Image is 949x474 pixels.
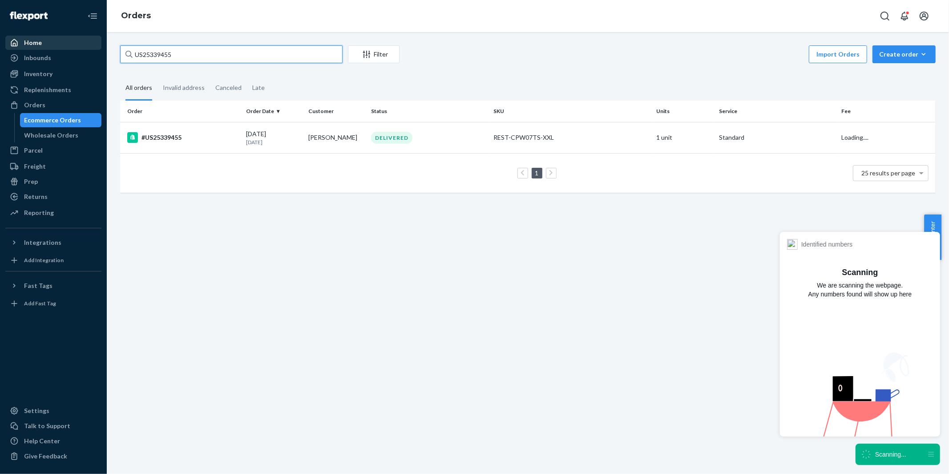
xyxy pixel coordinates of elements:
button: Filter [348,45,400,63]
div: Parcel [24,146,43,155]
a: Inventory [5,67,101,81]
div: Freight [24,162,46,171]
th: Order Date [242,101,305,122]
td: 1 unit [653,122,716,153]
button: Create order [872,45,936,63]
th: Fee [838,101,936,122]
div: Inbounds [24,53,51,62]
th: Order [120,101,242,122]
a: Talk to Support [5,419,101,433]
button: Import Orders [809,45,867,63]
button: Open account menu [915,7,933,25]
a: Parcel [5,143,101,158]
div: Late [252,76,265,99]
div: [DATE] [246,130,302,146]
td: [PERSON_NAME] [305,122,367,153]
ol: breadcrumbs [114,3,158,29]
div: Integrations [24,238,61,247]
button: Integrations [5,235,101,250]
a: Orders [121,11,151,20]
a: Reporting [5,206,101,220]
div: Prep [24,177,38,186]
div: Settings [24,406,49,415]
div: Add Fast Tag [24,300,56,307]
button: Fast Tags [5,279,101,293]
a: Prep [5,174,101,189]
div: Replenishments [24,85,71,94]
a: Home [5,36,101,50]
a: Orders [5,98,101,112]
a: Returns [5,190,101,204]
button: Open notifications [896,7,913,25]
td: Loading.... [838,122,936,153]
div: Create order [879,50,929,59]
a: Page 1 is your current page [533,169,541,177]
th: SKU [490,101,653,122]
a: Freight [5,159,101,174]
div: Returns [24,192,48,201]
button: Open Search Box [876,7,894,25]
div: REST-CPW07TS-XXL [493,133,650,142]
div: Fast Tags [24,281,52,290]
a: Add Integration [5,253,101,267]
p: Standard [719,133,834,142]
div: Wholesale Orders [24,131,79,140]
div: Help Center [24,437,60,446]
input: Search orders [120,45,343,63]
div: Give Feedback [24,452,67,461]
img: Flexport logo [10,12,48,20]
div: Canceled [215,76,242,99]
a: Wholesale Orders [20,128,102,142]
div: Talk to Support [24,421,70,430]
div: Inventory [24,69,52,78]
th: Service [715,101,838,122]
p: [DATE] [246,138,302,146]
a: Settings [5,404,101,418]
a: Inbounds [5,51,101,65]
div: Invalid address [163,76,205,99]
a: Help Center [5,434,101,448]
th: Status [367,101,490,122]
div: Add Integration [24,256,64,264]
button: Help Center [924,215,941,260]
div: Customer [308,107,364,115]
a: Ecommerce Orders [20,113,102,127]
span: 25 results per page [862,169,916,177]
div: DELIVERED [371,132,412,144]
div: Orders [24,101,45,109]
div: Filter [348,50,399,59]
a: Add Fast Tag [5,296,101,311]
div: All orders [125,76,152,101]
button: Give Feedback [5,449,101,463]
div: #US25339455 [127,132,239,143]
a: Replenishments [5,83,101,97]
div: Ecommerce Orders [24,116,81,125]
button: Close Navigation [84,7,101,25]
th: Units [653,101,716,122]
div: Reporting [24,208,54,217]
div: Home [24,38,42,47]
